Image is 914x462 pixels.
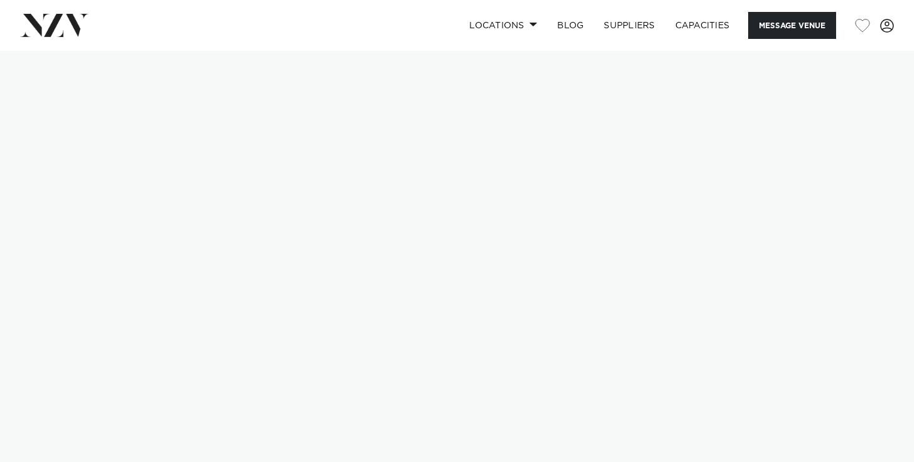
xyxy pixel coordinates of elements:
[20,14,89,36] img: nzv-logo.png
[748,12,836,39] button: Message Venue
[594,12,665,39] a: SUPPLIERS
[665,12,740,39] a: Capacities
[459,12,547,39] a: Locations
[547,12,594,39] a: BLOG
